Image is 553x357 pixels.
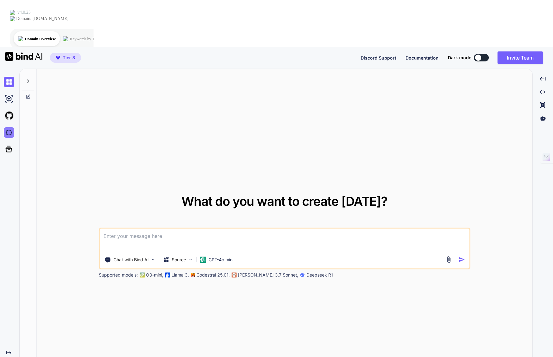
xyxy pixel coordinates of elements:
[181,194,387,209] span: What do you want to create [DATE]?
[56,56,60,60] img: premium
[4,94,14,104] img: ai-studio
[146,272,163,278] p: O3-mini,
[63,55,75,61] span: Tier 3
[5,52,42,61] img: Bind AI
[18,36,23,41] img: tab_domain_overview_orange.svg
[406,55,439,61] button: Documentation
[172,257,186,263] p: Source
[209,257,235,263] p: GPT-4o min..
[16,16,69,21] div: Domain: [DOMAIN_NAME]
[50,53,81,63] button: premiumTier 3
[361,55,396,61] button: Discord Support
[151,257,156,262] img: Pick Tools
[445,256,452,263] img: attachment
[191,273,195,277] img: Mistral-AI
[238,272,298,278] p: [PERSON_NAME] 3.7 Sonnet,
[171,272,189,278] p: Llama 3,
[17,10,31,15] div: v 4.0.25
[459,256,465,263] img: icon
[10,16,15,21] img: website_grey.svg
[165,273,170,277] img: Llama2
[99,272,138,278] p: Supported models:
[10,10,15,15] img: logo_orange.svg
[232,273,237,277] img: claude
[196,272,230,278] p: Codestral 25.01,
[200,257,206,263] img: GPT-4o mini
[306,272,333,278] p: Deepseek R1
[448,55,471,61] span: Dark mode
[4,110,14,121] img: githubLight
[498,51,543,64] button: Invite Team
[4,127,14,138] img: darkCloudIdeIcon
[70,37,103,41] div: Keywords by Traffic
[63,36,68,41] img: tab_keywords_by_traffic_grey.svg
[300,273,305,277] img: claude
[188,257,193,262] img: Pick Models
[25,37,56,41] div: Domain Overview
[113,257,149,263] p: Chat with Bind AI
[4,77,14,87] img: chat
[140,273,145,277] img: GPT-4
